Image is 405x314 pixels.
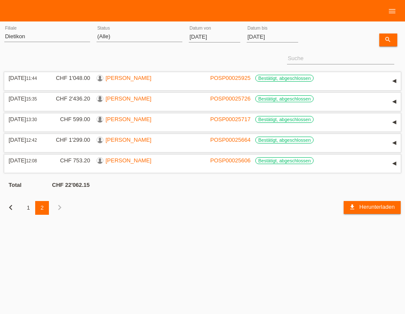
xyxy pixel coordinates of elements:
[210,157,251,164] a: POSP00025606
[360,204,395,210] span: Herunterladen
[54,202,65,213] i: chevron_right
[388,116,401,129] div: auf-/zuklappen
[255,157,314,164] label: Bestätigt, abgeschlossen
[52,182,90,188] b: CHF 22'062.15
[9,116,43,122] div: [DATE]
[388,137,401,149] div: auf-/zuklappen
[9,75,43,81] div: [DATE]
[49,157,90,164] div: CHF 753.20
[35,201,49,215] div: 2
[26,159,37,163] span: 12:08
[106,116,151,122] a: [PERSON_NAME]
[9,137,43,143] div: [DATE]
[255,116,314,123] label: Bestätigt, abgeschlossen
[6,202,16,213] i: chevron_left
[344,201,401,214] a: download Herunterladen
[106,137,151,143] a: [PERSON_NAME]
[255,95,314,102] label: Bestätigt, abgeschlossen
[49,137,90,143] div: CHF 1'299.00
[49,75,90,81] div: CHF 1'048.00
[388,157,401,170] div: auf-/zuklappen
[49,95,90,102] div: CHF 2'436.20
[106,95,151,102] a: [PERSON_NAME]
[255,137,314,143] label: Bestätigt, abgeschlossen
[9,182,21,188] b: Total
[388,75,401,88] div: auf-/zuklappen
[384,36,391,43] i: search
[210,116,251,122] a: POSP00025717
[388,7,396,15] i: menu
[49,116,90,122] div: CHF 599.00
[106,157,151,164] a: [PERSON_NAME]
[210,75,251,81] a: POSP00025925
[21,201,35,215] div: 1
[26,117,37,122] span: 13:30
[255,75,314,82] label: Bestätigt, abgeschlossen
[26,138,37,143] span: 12:42
[26,97,37,101] span: 15:35
[349,204,356,210] i: download
[9,157,43,164] div: [DATE]
[106,75,151,81] a: [PERSON_NAME]
[210,95,251,102] a: POSP00025726
[379,34,397,46] a: search
[9,95,43,102] div: [DATE]
[26,76,37,81] span: 11:44
[210,137,251,143] a: POSP00025664
[384,8,401,13] a: menu
[388,95,401,108] div: auf-/zuklappen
